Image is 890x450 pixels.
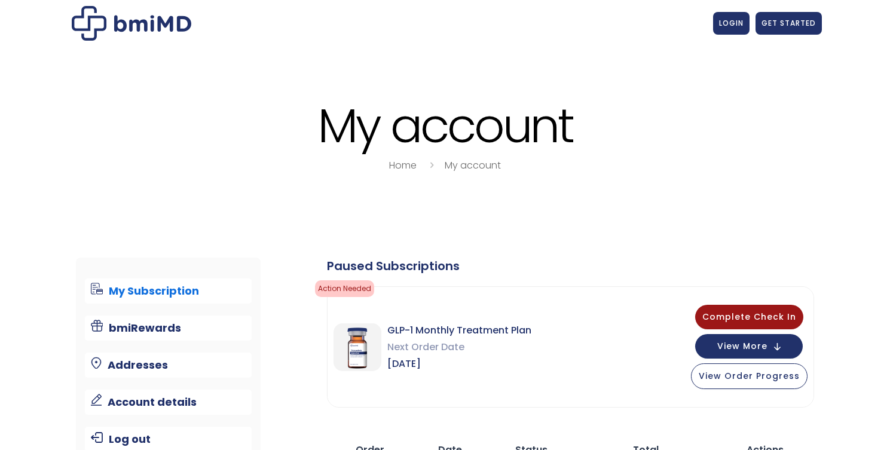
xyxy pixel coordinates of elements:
span: GET STARTED [761,18,816,28]
a: My account [445,158,501,172]
span: [DATE] [387,356,531,372]
a: Home [389,158,417,172]
i: breadcrumbs separator [425,158,438,172]
a: Addresses [85,353,252,378]
span: View Order Progress [699,370,800,382]
h1: My account [69,100,822,151]
span: Action Needed [315,280,374,297]
img: GLP-1 Monthly Treatment Plan [334,323,381,371]
a: GET STARTED [756,12,822,35]
span: Next Order Date [387,339,531,356]
button: View More [695,334,803,359]
span: GLP-1 Monthly Treatment Plan [387,322,531,339]
span: LOGIN [719,18,744,28]
a: LOGIN [713,12,750,35]
button: View Order Progress [691,363,808,389]
a: My Subscription [85,278,252,304]
a: bmiRewards [85,316,252,341]
button: Complete Check In [695,305,803,329]
div: Paused Subscriptions [327,258,814,274]
img: My account [72,6,191,41]
span: Complete Check In [702,311,796,323]
span: View More [717,342,767,350]
a: Account details [85,390,252,415]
